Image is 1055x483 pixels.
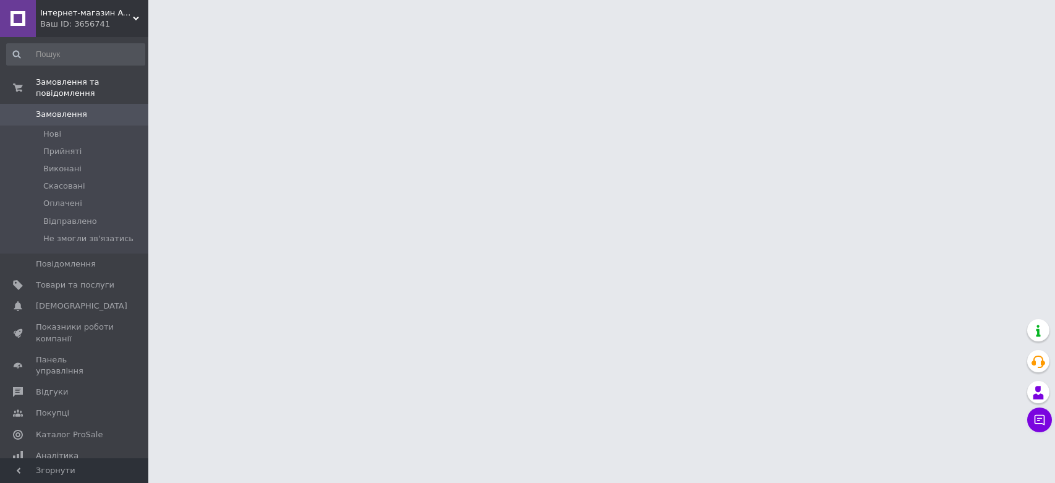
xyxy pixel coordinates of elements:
[36,301,127,312] span: [DEMOGRAPHIC_DATA]
[1027,408,1052,432] button: Чат з покупцем
[36,450,78,461] span: Аналітика
[36,429,103,440] span: Каталог ProSale
[36,259,96,270] span: Повідомлення
[36,354,114,377] span: Панель управління
[36,280,114,291] span: Товари та послуги
[36,109,87,120] span: Замовлення
[36,387,68,398] span: Відгуки
[43,216,97,227] span: Відправлено
[43,233,133,244] span: Не змогли зв'язатись
[40,19,148,30] div: Ваш ID: 3656741
[43,181,85,192] span: Скасовані
[36,77,148,99] span: Замовлення та повідомлення
[36,408,69,419] span: Покупці
[43,198,82,209] span: Оплачені
[36,322,114,344] span: Показники роботи компанії
[43,163,82,174] span: Виконані
[40,7,133,19] span: Інтернет-магазин AVTOKEYS
[6,43,145,66] input: Пошук
[43,146,82,157] span: Прийняті
[43,129,61,140] span: Нові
